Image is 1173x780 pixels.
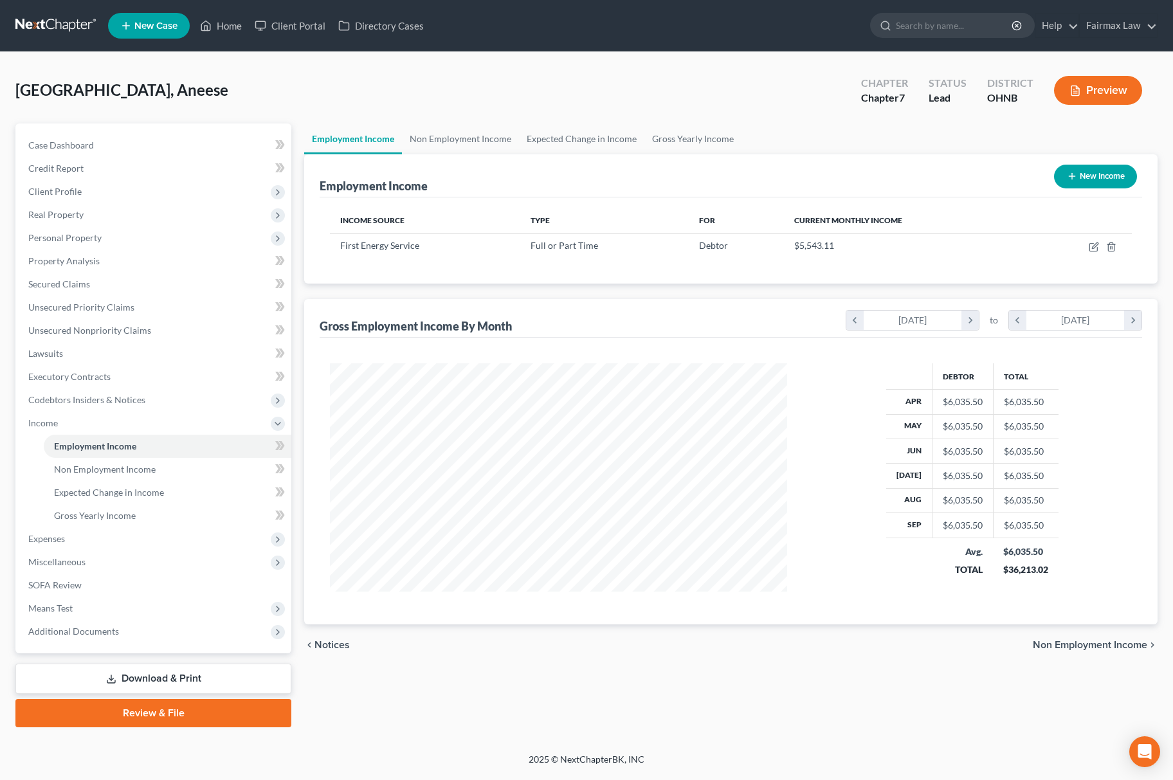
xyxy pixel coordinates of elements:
[332,14,430,37] a: Directory Cases
[15,664,291,694] a: Download & Print
[304,123,402,154] a: Employment Income
[1035,14,1078,37] a: Help
[28,278,90,289] span: Secured Claims
[1147,640,1158,650] i: chevron_right
[990,314,998,327] span: to
[929,76,967,91] div: Status
[194,14,248,37] a: Home
[18,157,291,180] a: Credit Report
[44,435,291,458] a: Employment Income
[699,240,728,251] span: Debtor
[402,123,519,154] a: Non Employment Income
[943,420,983,433] div: $6,035.50
[54,510,136,521] span: Gross Yearly Income
[886,390,932,414] th: Apr
[886,488,932,512] th: Aug
[28,163,84,174] span: Credit Report
[864,311,962,330] div: [DATE]
[18,273,291,296] a: Secured Claims
[28,603,73,613] span: Means Test
[1054,165,1137,188] button: New Income
[1080,14,1157,37] a: Fairmax Law
[1033,640,1147,650] span: Non Employment Income
[1009,311,1026,330] i: chevron_left
[18,365,291,388] a: Executory Contracts
[28,232,102,243] span: Personal Property
[28,626,119,637] span: Additional Documents
[899,91,905,104] span: 7
[987,91,1033,105] div: OHNB
[861,76,908,91] div: Chapter
[886,464,932,488] th: [DATE]
[28,579,82,590] span: SOFA Review
[886,414,932,439] th: May
[28,417,58,428] span: Income
[44,458,291,481] a: Non Employment Income
[134,21,177,31] span: New Case
[993,513,1059,538] td: $6,035.50
[320,318,512,334] div: Gross Employment Income By Month
[320,178,428,194] div: Employment Income
[846,311,864,330] i: chevron_left
[340,215,405,225] span: Income Source
[28,556,86,567] span: Miscellaneous
[943,445,983,458] div: $6,035.50
[993,390,1059,414] td: $6,035.50
[44,481,291,504] a: Expected Change in Income
[1129,736,1160,767] div: Open Intercom Messenger
[18,249,291,273] a: Property Analysis
[1124,311,1141,330] i: chevron_right
[304,640,314,650] i: chevron_left
[28,533,65,544] span: Expenses
[18,296,291,319] a: Unsecured Priority Claims
[943,519,983,532] div: $6,035.50
[943,395,983,408] div: $6,035.50
[28,302,134,313] span: Unsecured Priority Claims
[961,311,979,330] i: chevron_right
[304,640,350,650] button: chevron_left Notices
[28,348,63,359] span: Lawsuits
[519,123,644,154] a: Expected Change in Income
[943,469,983,482] div: $6,035.50
[794,215,902,225] span: Current Monthly Income
[531,240,598,251] span: Full or Part Time
[943,494,983,507] div: $6,035.50
[942,545,983,558] div: Avg.
[886,513,932,538] th: Sep
[1033,640,1158,650] button: Non Employment Income chevron_right
[993,439,1059,463] td: $6,035.50
[54,487,164,498] span: Expected Change in Income
[54,464,156,475] span: Non Employment Income
[28,209,84,220] span: Real Property
[932,363,993,389] th: Debtor
[993,414,1059,439] td: $6,035.50
[886,439,932,463] th: Jun
[929,91,967,105] div: Lead
[861,91,908,105] div: Chapter
[1003,545,1048,558] div: $6,035.50
[28,394,145,405] span: Codebtors Insiders & Notices
[28,140,94,150] span: Case Dashboard
[644,123,741,154] a: Gross Yearly Income
[1003,563,1048,576] div: $36,213.02
[220,753,953,776] div: 2025 © NextChapterBK, INC
[942,563,983,576] div: TOTAL
[18,319,291,342] a: Unsecured Nonpriority Claims
[15,80,228,99] span: [GEOGRAPHIC_DATA], Aneese
[15,699,291,727] a: Review & File
[28,186,82,197] span: Client Profile
[794,240,834,251] span: $5,543.11
[314,640,350,650] span: Notices
[1026,311,1125,330] div: [DATE]
[54,440,136,451] span: Employment Income
[248,14,332,37] a: Client Portal
[44,504,291,527] a: Gross Yearly Income
[993,488,1059,512] td: $6,035.50
[18,134,291,157] a: Case Dashboard
[896,14,1014,37] input: Search by name...
[987,76,1033,91] div: District
[1054,76,1142,105] button: Preview
[993,464,1059,488] td: $6,035.50
[28,255,100,266] span: Property Analysis
[18,574,291,597] a: SOFA Review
